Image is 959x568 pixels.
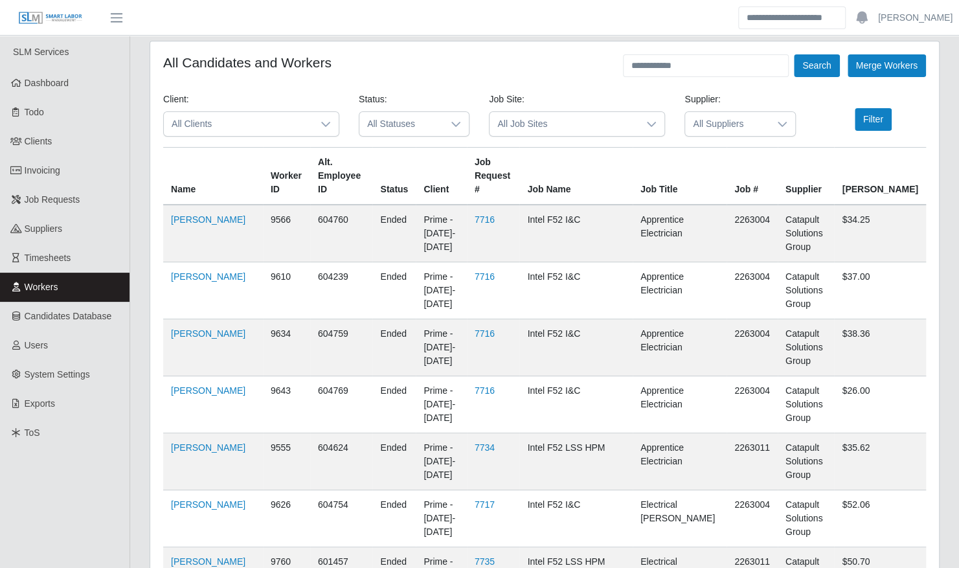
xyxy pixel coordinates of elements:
td: 9610 [263,262,310,319]
span: ToS [25,427,40,438]
label: Supplier: [684,93,720,106]
td: Prime - [DATE]-[DATE] [416,433,466,490]
td: 2263004 [727,205,778,262]
td: Intel F52 I&C [519,376,632,433]
th: Status [372,148,416,205]
span: Clients [25,136,52,146]
a: 7716 [475,214,495,225]
a: 7735 [475,556,495,567]
span: All Job Sites [490,112,638,136]
span: Suppliers [25,223,62,234]
td: 2263004 [727,262,778,319]
th: Job # [727,148,778,205]
td: Apprentice Electrician [633,262,727,319]
td: 604239 [310,262,373,319]
td: 9634 [263,319,310,376]
input: Search [738,6,846,29]
td: Catapult Solutions Group [778,205,835,262]
label: Status: [359,93,387,106]
a: [PERSON_NAME] [171,499,245,510]
th: Job Title [633,148,727,205]
a: [PERSON_NAME] [171,556,245,567]
td: 9566 [263,205,310,262]
td: ended [372,433,416,490]
th: Name [163,148,263,205]
td: ended [372,205,416,262]
span: Job Requests [25,194,80,205]
td: 2263004 [727,490,778,547]
td: $26.00 [834,376,926,433]
a: 7716 [475,271,495,282]
td: 2263004 [727,376,778,433]
td: 2263004 [727,319,778,376]
th: Supplier [778,148,835,205]
a: 7717 [475,499,495,510]
td: Intel F52 LSS HPM [519,433,632,490]
th: Job Name [519,148,632,205]
td: 604760 [310,205,373,262]
span: All Clients [164,112,313,136]
td: Apprentice Electrician [633,319,727,376]
span: SLM Services [13,47,69,57]
td: $34.25 [834,205,926,262]
td: Prime - [DATE]-[DATE] [416,376,466,433]
td: Catapult Solutions Group [778,490,835,547]
td: ended [372,490,416,547]
a: 7716 [475,385,495,396]
th: [PERSON_NAME] [834,148,926,205]
td: Intel F52 I&C [519,490,632,547]
span: Timesheets [25,253,71,263]
span: All Suppliers [685,112,769,136]
a: [PERSON_NAME] [171,214,245,225]
td: 604624 [310,433,373,490]
td: $38.36 [834,319,926,376]
a: [PERSON_NAME] [171,328,245,339]
a: 7716 [475,328,495,339]
a: [PERSON_NAME] [878,11,953,25]
td: ended [372,376,416,433]
td: Prime - [DATE]-[DATE] [416,205,466,262]
th: Job Request # [467,148,520,205]
td: Intel F52 I&C [519,262,632,319]
td: 9626 [263,490,310,547]
td: Catapult Solutions Group [778,376,835,433]
a: 7734 [475,442,495,453]
td: $37.00 [834,262,926,319]
td: Prime - [DATE]-[DATE] [416,490,466,547]
button: Search [794,54,839,77]
td: 9555 [263,433,310,490]
td: ended [372,262,416,319]
span: Candidates Database [25,311,112,321]
td: Prime - [DATE]-[DATE] [416,262,466,319]
td: 604769 [310,376,373,433]
span: Todo [25,107,44,117]
td: Electrical [PERSON_NAME] [633,490,727,547]
span: Invoicing [25,165,60,176]
a: [PERSON_NAME] [171,442,245,453]
a: [PERSON_NAME] [171,385,245,396]
td: Catapult Solutions Group [778,433,835,490]
button: Filter [855,108,892,131]
span: Dashboard [25,78,69,88]
span: Workers [25,282,58,292]
td: $52.06 [834,490,926,547]
th: Worker ID [263,148,310,205]
td: Intel F52 I&C [519,205,632,262]
span: All Statuses [359,112,443,136]
a: [PERSON_NAME] [171,271,245,282]
img: SLM Logo [18,11,83,25]
td: ended [372,319,416,376]
td: Intel F52 I&C [519,319,632,376]
label: Job Site: [489,93,524,106]
th: Client [416,148,466,205]
button: Merge Workers [848,54,926,77]
th: Alt. Employee ID [310,148,373,205]
span: Exports [25,398,55,409]
td: Apprentice Electrician [633,205,727,262]
h4: All Candidates and Workers [163,54,332,71]
td: Catapult Solutions Group [778,319,835,376]
td: 604759 [310,319,373,376]
label: Client: [163,93,189,106]
td: Prime - [DATE]-[DATE] [416,319,466,376]
td: 604754 [310,490,373,547]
